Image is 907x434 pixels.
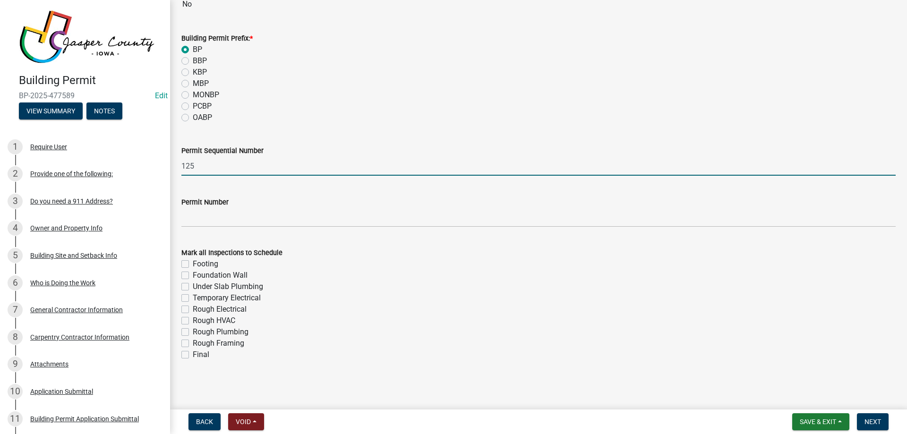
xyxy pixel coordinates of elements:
[19,102,83,119] button: View Summary
[86,108,122,115] wm-modal-confirm: Notes
[30,252,117,259] div: Building Site and Setback Info
[8,275,23,290] div: 6
[193,89,219,101] label: MONBP
[30,416,139,422] div: Building Permit Application Submittal
[30,198,113,204] div: Do you need a 911 Address?
[19,108,83,115] wm-modal-confirm: Summary
[193,78,209,89] label: MBP
[8,357,23,372] div: 9
[193,281,263,292] label: Under Slab Plumbing
[193,338,244,349] label: Rough Framing
[8,139,23,154] div: 1
[193,44,202,55] label: BP
[181,250,282,256] label: Mark all Inspections to Schedule
[193,349,209,360] label: Final
[196,418,213,425] span: Back
[30,144,67,150] div: Require User
[193,304,247,315] label: Rough Electrical
[30,334,129,340] div: Carpentry Contractor Information
[30,280,95,286] div: Who is Doing the Work
[8,302,23,317] div: 7
[19,91,151,100] span: BP-2025-477589
[864,418,881,425] span: Next
[193,292,261,304] label: Temporary Electrical
[188,413,221,430] button: Back
[8,411,23,426] div: 11
[800,418,836,425] span: Save & Exit
[181,35,253,42] label: Building Permit Prefix:
[193,326,248,338] label: Rough Plumbing
[857,413,889,430] button: Next
[236,418,251,425] span: Void
[30,388,93,395] div: Application Submittal
[86,102,122,119] button: Notes
[8,248,23,263] div: 5
[19,10,155,64] img: Jasper County, Iowa
[193,55,207,67] label: BBP
[193,315,235,326] label: Rough HVAC
[8,330,23,345] div: 8
[792,413,849,430] button: Save & Exit
[8,221,23,236] div: 4
[228,413,264,430] button: Void
[181,199,229,206] label: Permit Number
[19,74,163,87] h4: Building Permit
[8,194,23,209] div: 3
[30,225,103,231] div: Owner and Property Info
[30,170,113,177] div: Provide one of the following:
[193,258,218,270] label: Footing
[30,361,68,367] div: Attachments
[30,306,123,313] div: General Contractor Information
[8,384,23,399] div: 10
[8,166,23,181] div: 2
[155,91,168,100] wm-modal-confirm: Edit Application Number
[155,91,168,100] a: Edit
[193,112,212,123] label: OABP
[181,148,264,154] label: Permit Sequential Number
[193,270,248,281] label: Foundation Wall
[193,67,207,78] label: KBP
[193,101,212,112] label: PCBP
